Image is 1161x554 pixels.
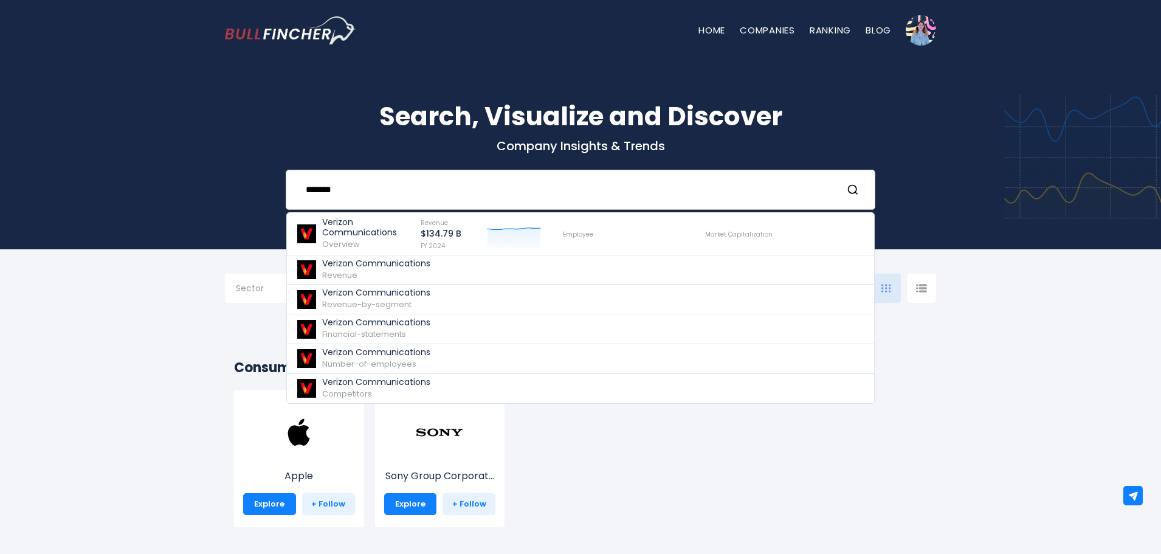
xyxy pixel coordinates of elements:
[225,16,356,44] a: Go to homepage
[287,344,874,374] a: Verizon Communications Number-of-employees
[275,408,323,457] img: AAPL.png
[287,213,874,255] a: Verizon Communications Overview Revenue $134.79 B FY 2024 Employee Market Capitalization
[322,358,416,370] span: Number-of-employees
[384,469,496,483] p: Sony Group Corporation
[225,97,936,136] h1: Search, Visualize and Discover
[322,347,430,358] p: Verizon Communications
[322,317,430,328] p: Verizon Communications
[698,24,725,36] a: Home
[563,230,593,239] span: Employee
[705,230,773,239] span: Market Capitalization
[384,493,437,515] a: Explore
[421,218,448,227] span: Revenue
[415,408,464,457] img: SONY.png
[322,258,430,269] p: Verizon Communications
[322,217,410,238] p: Verizon Communications
[881,284,891,293] img: icon-comp-grid.svg
[916,284,927,293] img: icon-comp-list-view.svg
[847,182,863,198] button: Search
[225,16,356,44] img: Bullfincher logo
[810,24,851,36] a: Ranking
[443,493,495,515] a: + Follow
[322,377,430,387] p: Verizon Communications
[866,24,891,36] a: Blog
[243,431,355,483] a: Apple
[243,469,355,483] p: Apple
[236,283,264,294] span: Sector
[322,288,430,298] p: Verizon Communications
[234,358,927,378] h2: Consumer Electronics
[225,138,936,154] p: Company Insights & Trends
[302,493,355,515] a: + Follow
[322,388,372,400] span: Competitors
[322,299,412,310] span: Revenue-by-segment
[322,269,357,281] span: Revenue
[322,328,406,340] span: Financial-statements
[384,431,496,483] a: Sony Group Corporat...
[243,493,296,515] a: Explore
[287,314,874,344] a: Verizon Communications Financial-statements
[740,24,795,36] a: Companies
[287,285,874,314] a: Verizon Communications Revenue-by-segment
[421,229,461,239] p: $134.79 B
[421,241,445,251] span: FY 2024
[322,238,360,250] span: Overview
[236,279,314,300] input: Selection
[287,255,874,285] a: Verizon Communications Revenue
[287,374,874,403] a: Verizon Communications Competitors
